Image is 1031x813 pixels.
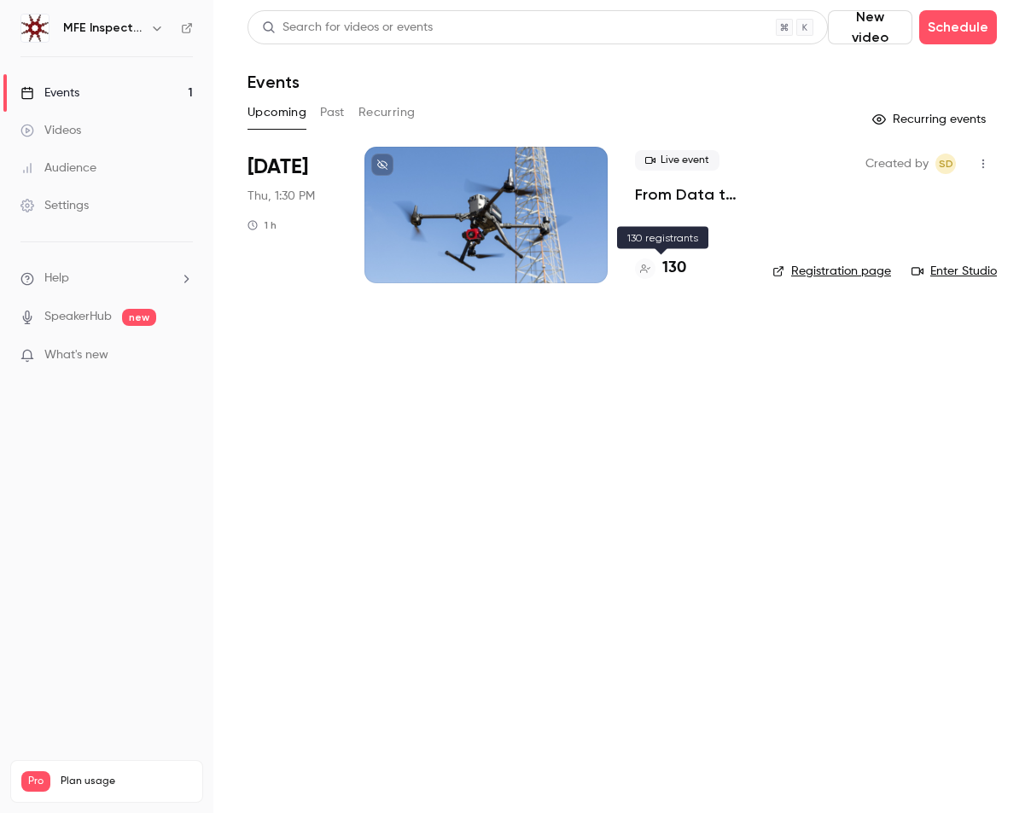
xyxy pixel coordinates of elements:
[20,84,79,102] div: Events
[44,270,69,287] span: Help
[63,20,143,37] h6: MFE Inspection Solutions
[44,346,108,364] span: What's new
[44,308,112,326] a: SpeakerHub
[20,270,193,287] li: help-dropdown-opener
[21,771,50,792] span: Pro
[20,197,89,214] div: Settings
[172,348,193,363] iframe: Noticeable Trigger
[20,160,96,177] div: Audience
[21,15,49,42] img: MFE Inspection Solutions
[61,775,192,788] span: Plan usage
[122,309,156,326] span: new
[20,122,81,139] div: Videos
